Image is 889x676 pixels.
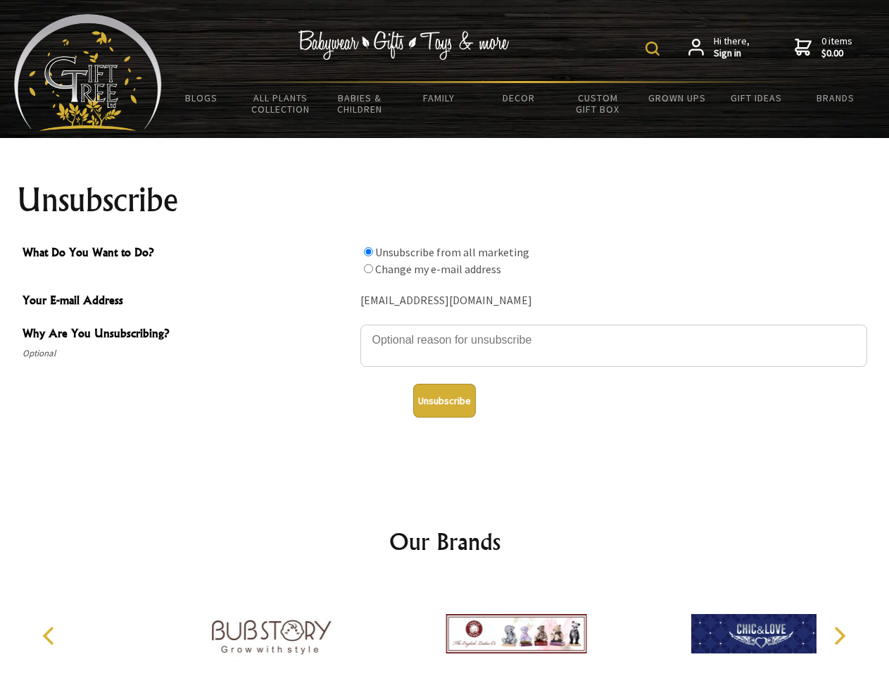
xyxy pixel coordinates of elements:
[717,83,796,113] a: Gift Ideas
[364,264,373,273] input: What Do You Want to Do?
[23,244,353,264] span: What Do You Want to Do?
[28,525,862,558] h2: Our Brands
[23,345,353,362] span: Optional
[824,620,855,651] button: Next
[320,83,400,124] a: Babies & Children
[375,262,501,276] label: Change my e-mail address
[35,620,66,651] button: Previous
[400,83,479,113] a: Family
[795,35,852,60] a: 0 items$0.00
[23,292,353,312] span: Your E-mail Address
[558,83,638,124] a: Custom Gift Box
[714,35,750,60] span: Hi there,
[360,290,867,312] div: [EMAIL_ADDRESS][DOMAIN_NAME]
[17,183,873,217] h1: Unsubscribe
[714,47,750,60] strong: Sign in
[360,325,867,367] textarea: Why Are You Unsubscribing?
[637,83,717,113] a: Grown Ups
[241,83,321,124] a: All Plants Collection
[413,384,476,418] button: Unsubscribe
[14,14,162,131] img: Babyware - Gifts - Toys and more...
[688,35,750,60] a: Hi there,Sign in
[821,35,852,60] span: 0 items
[298,30,510,60] img: Babywear - Gifts - Toys & more
[479,83,558,113] a: Decor
[645,42,660,56] img: product search
[162,83,241,113] a: BLOGS
[364,247,373,256] input: What Do You Want to Do?
[821,47,852,60] strong: $0.00
[796,83,876,113] a: Brands
[23,325,353,345] span: Why Are You Unsubscribing?
[375,245,529,259] label: Unsubscribe from all marketing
